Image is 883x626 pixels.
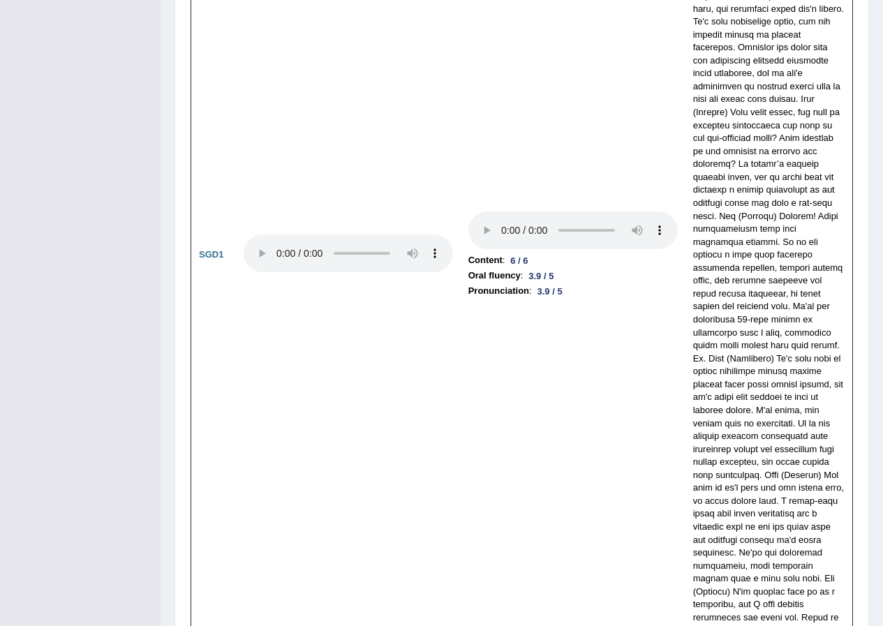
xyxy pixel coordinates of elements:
[468,268,678,283] li: :
[468,253,503,268] b: Content
[468,268,521,283] b: Oral fluency
[532,284,568,299] div: 3.9 / 5
[199,249,223,260] b: SGD1
[468,253,678,268] li: :
[468,283,529,299] b: Pronunciation
[468,283,678,299] li: :
[505,253,533,268] div: 6 / 6
[523,269,559,283] div: 3.9 / 5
